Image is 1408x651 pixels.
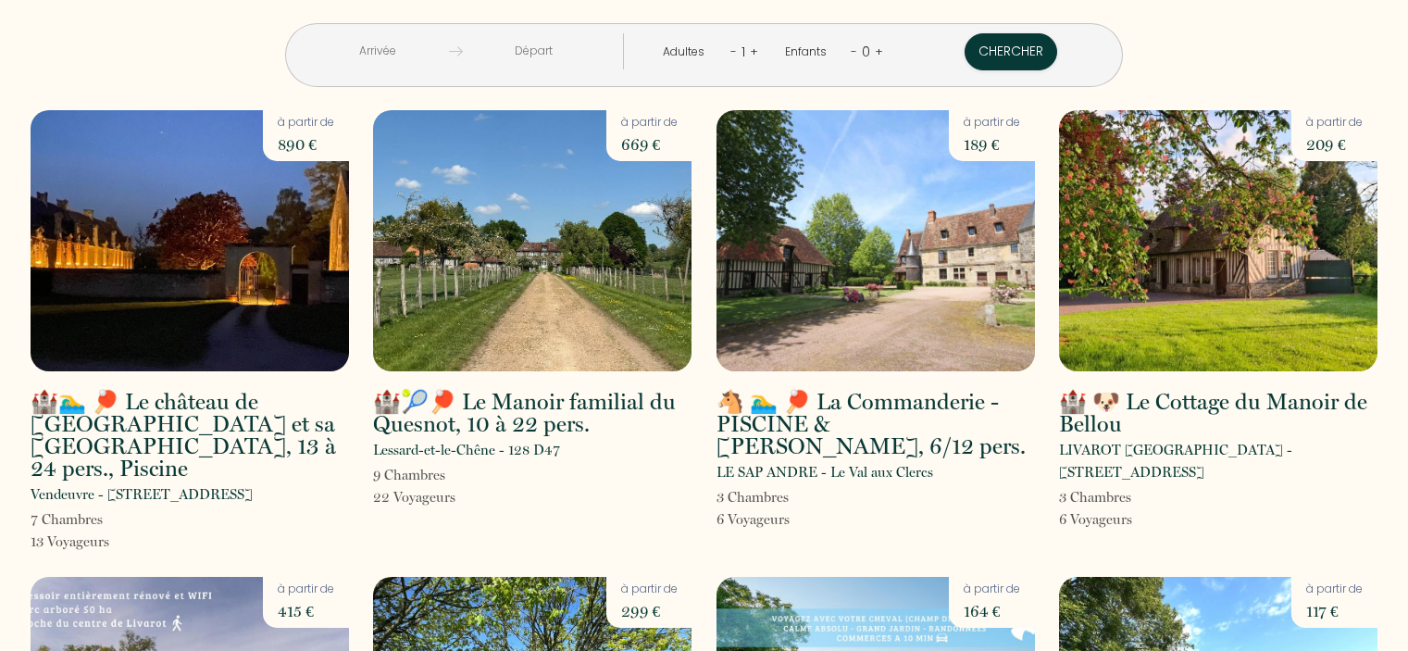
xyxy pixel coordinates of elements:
[716,110,1035,371] img: rental-image
[373,110,692,371] img: rental-image
[1059,439,1377,483] p: LIVAROT [GEOGRAPHIC_DATA] - [STREET_ADDRESS]
[373,486,455,508] p: 22 Voyageur
[1059,110,1377,371] img: rental-image
[373,464,455,486] p: 9 Chambre
[784,511,790,528] span: s
[621,114,678,131] p: à partir de
[875,43,883,60] a: +
[278,114,334,131] p: à partir de
[278,598,334,624] p: 415 €
[851,43,857,60] a: -
[31,508,109,531] p: 7 Chambre
[97,511,103,528] span: s
[278,581,334,598] p: à partir de
[857,37,875,67] div: 0
[750,43,758,60] a: +
[450,489,455,506] span: s
[716,461,933,483] p: LE SAP ANDRE - Le Val aux Clercs
[1306,581,1363,598] p: à partir de
[964,114,1020,131] p: à partir de
[373,391,692,435] h2: 🏰🎾🏓 Le Manoir familial du Quesnot, 10 à 22 pers.
[463,33,604,69] input: Départ
[1306,114,1363,131] p: à partir de
[1059,486,1132,508] p: 3 Chambre
[621,598,678,624] p: 299 €
[1126,489,1131,506] span: s
[964,581,1020,598] p: à partir de
[964,598,1020,624] p: 164 €
[965,33,1057,70] button: Chercher
[1306,131,1363,157] p: 209 €
[964,131,1020,157] p: 189 €
[278,131,334,157] p: 890 €
[1059,508,1132,531] p: 6 Voyageur
[1059,391,1377,435] h2: 🏰 🐶 Le Cottage du Manoir de Bellou
[621,131,678,157] p: 669 €
[1127,511,1132,528] span: s
[716,391,1035,457] h2: 🐴 🏊‍♂️ 🏓 La Commanderie - PISCINE & [PERSON_NAME], 6/12 pers.
[730,43,737,60] a: -
[785,44,833,61] div: Enfants
[737,37,750,67] div: 1
[373,439,560,461] p: Lessard-et-le-Chêne - 128 D47
[1306,598,1363,624] p: 117 €
[104,533,109,550] span: s
[621,581,678,598] p: à partir de
[31,391,349,480] h2: 🏰🏊‍♂️ 🏓 Le château de [GEOGRAPHIC_DATA] et sa [GEOGRAPHIC_DATA], 13 à 24 pers., Piscine
[31,110,349,371] img: rental-image
[716,508,790,531] p: 6 Voyageur
[31,483,253,506] p: Vendeuvre - [STREET_ADDRESS]
[31,531,109,553] p: 13 Voyageur
[440,467,445,483] span: s
[783,489,789,506] span: s
[449,44,463,58] img: guests
[307,33,449,69] input: Arrivée
[716,486,790,508] p: 3 Chambre
[663,44,711,61] div: Adultes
